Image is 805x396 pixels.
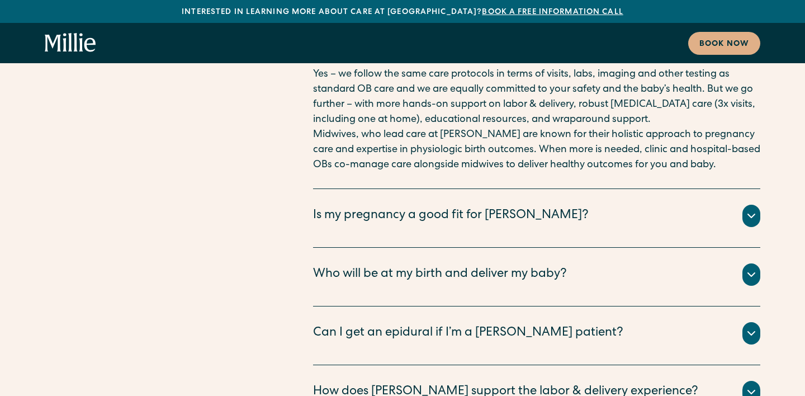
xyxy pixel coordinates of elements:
[699,39,749,50] div: Book now
[482,8,623,16] a: Book a free information call
[313,67,760,128] p: Yes – we follow the same care protocols in terms of visits, labs, imaging and other testing as st...
[313,324,623,343] div: Can I get an epidural if I’m a [PERSON_NAME] patient?
[313,266,567,284] div: Who will be at my birth and deliver my baby?
[45,33,96,53] a: home
[313,207,589,225] div: Is my pregnancy a good fit for [PERSON_NAME]?
[313,128,760,173] p: Midwives, who lead care at [PERSON_NAME] are known for their holistic approach to pregnancy care ...
[688,32,760,55] a: Book now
